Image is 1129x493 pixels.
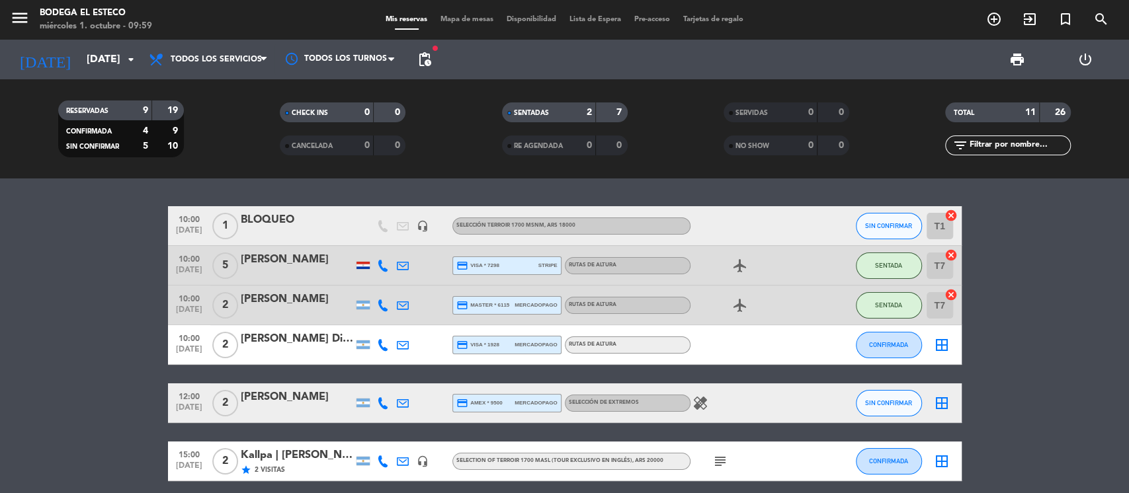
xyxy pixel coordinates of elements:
span: Todos los servicios [171,55,262,64]
i: credit_card [456,397,468,409]
i: cancel [944,209,958,222]
i: credit_card [456,299,468,311]
span: 1 [212,213,238,239]
strong: 11 [1025,108,1036,117]
span: Tarjetas de regalo [677,16,750,23]
button: CONFIRMADA [856,448,922,474]
strong: 0 [395,108,403,117]
div: Kallpa | [PERSON_NAME] [241,447,353,464]
strong: 0 [838,141,846,150]
strong: 0 [364,108,370,117]
i: exit_to_app [1022,11,1038,27]
span: Mapa de mesas [434,16,500,23]
strong: 2 [587,108,592,117]
i: border_all [934,337,950,353]
div: miércoles 1. octubre - 09:59 [40,20,152,33]
span: SIN CONFIRMAR [865,399,912,406]
span: [DATE] [173,403,206,418]
span: CONFIRMADA [869,341,908,348]
strong: 0 [616,141,624,150]
div: Bodega El Esteco [40,7,152,20]
i: healing [692,395,708,411]
strong: 5 [143,141,148,151]
span: SENTADA [875,301,902,309]
div: [PERSON_NAME] [241,251,353,268]
strong: 0 [587,141,592,150]
span: , ARS 20000 [632,458,663,463]
span: 5 [212,252,238,279]
strong: 0 [808,141,814,150]
button: SENTADA [856,252,922,279]
button: menu [10,8,30,32]
span: SENTADA [875,262,902,269]
span: RUTAS DE ALTURA [569,262,616,268]
span: 12:00 [173,388,206,403]
div: [PERSON_NAME] [241,291,353,308]
span: CONFIRMADA [869,457,908,465]
i: airplanemode_active [732,258,748,274]
span: 2 [212,390,238,416]
span: SIN CONFIRMAR [865,222,912,229]
i: search [1093,11,1109,27]
strong: 26 [1055,108,1068,117]
div: BLOQUEO [241,211,353,229]
span: 10:00 [173,250,206,266]
span: [DATE] [173,305,206,321]
div: [PERSON_NAME] [241,389,353,406]
span: SELECCIÓN DE EXTREMOS [569,400,639,405]
span: 10:00 [173,290,206,305]
i: cancel [944,248,958,262]
strong: 9 [143,106,148,115]
strong: 0 [364,141,370,150]
i: arrow_drop_down [123,52,139,67]
span: Disponibilidad [500,16,563,23]
i: menu [10,8,30,28]
span: 10:00 [173,211,206,226]
strong: 0 [838,108,846,117]
span: SELECCIÓN TERROIR 1700 msnm [456,223,575,228]
strong: 0 [808,108,814,117]
i: subject [712,453,728,469]
i: border_all [934,395,950,411]
span: mercadopago [515,301,557,309]
i: power_settings_new [1077,52,1093,67]
span: Pre-acceso [628,16,677,23]
span: [DATE] [173,226,206,241]
span: amex * 9500 [456,397,503,409]
span: RUTAS DE ALTURA [569,302,616,307]
strong: 7 [616,108,624,117]
span: SELECTION OF TERROIR 1700 masl (TOUR EXCLUSIVO EN INGLÉS) [456,458,663,463]
span: SENTADAS [514,110,549,116]
span: 2 [212,448,238,474]
button: SENTADA [856,292,922,319]
i: credit_card [456,339,468,351]
span: visa * 1928 [456,339,499,351]
i: star [241,465,251,475]
button: SIN CONFIRMAR [856,390,922,416]
span: Mis reservas [379,16,434,23]
i: airplanemode_active [732,297,748,313]
i: add_circle_outline [986,11,1002,27]
i: border_all [934,453,950,469]
span: RE AGENDADA [514,143,563,149]
i: [DATE] [10,45,80,74]
div: [PERSON_NAME] Di Scala [241,330,353,348]
span: TOTAL [953,110,974,116]
span: fiber_manual_record [431,44,439,52]
span: RUTAS DE ALTURA [569,342,616,347]
div: LOG OUT [1051,40,1119,79]
span: NO SHOW [735,143,769,149]
strong: 0 [395,141,403,150]
span: mercadopago [515,340,557,349]
input: Filtrar por nombre... [968,138,1070,153]
span: [DATE] [173,345,206,360]
button: CONFIRMADA [856,332,922,358]
span: CONFIRMADA [66,128,112,135]
span: 2 [212,292,238,319]
span: print [1009,52,1025,67]
span: Lista de Espera [563,16,628,23]
span: [DATE] [173,266,206,281]
span: master * 6115 [456,299,510,311]
span: , ARS 18000 [544,223,575,228]
i: filter_list [952,137,968,153]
